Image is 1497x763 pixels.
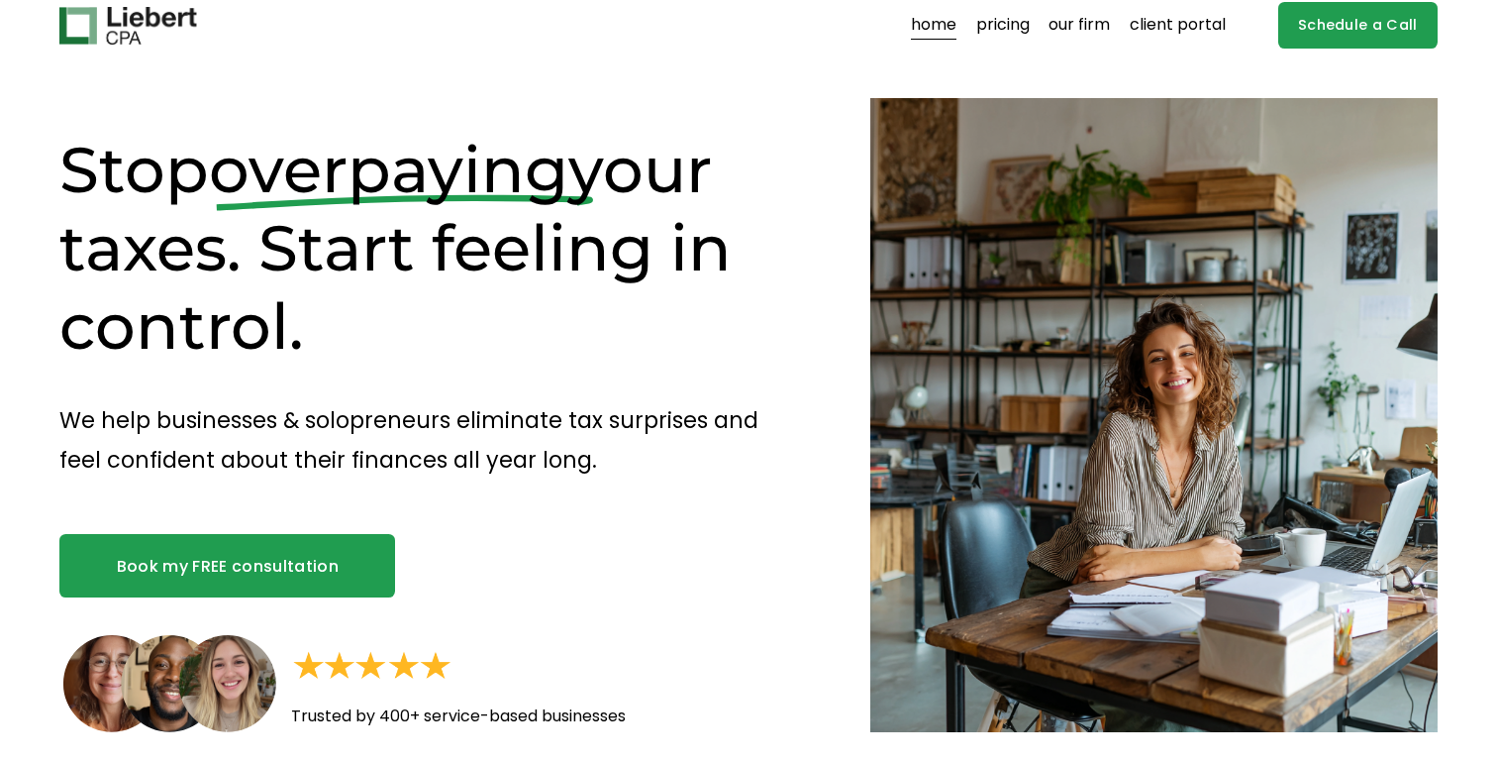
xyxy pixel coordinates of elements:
a: pricing [976,10,1030,42]
img: Liebert CPA [59,7,196,45]
a: Schedule a Call [1278,2,1438,49]
a: client portal [1130,10,1226,42]
span: overpaying [209,131,568,208]
a: Book my FREE consultation [59,534,395,598]
h1: Stop your taxes. Start feeling in control. [59,131,800,366]
a: home [911,10,956,42]
a: our firm [1048,10,1110,42]
p: We help businesses & solopreneurs eliminate tax surprises and feel confident about their finances... [59,400,800,481]
p: Trusted by 400+ service-based businesses [291,703,743,731]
